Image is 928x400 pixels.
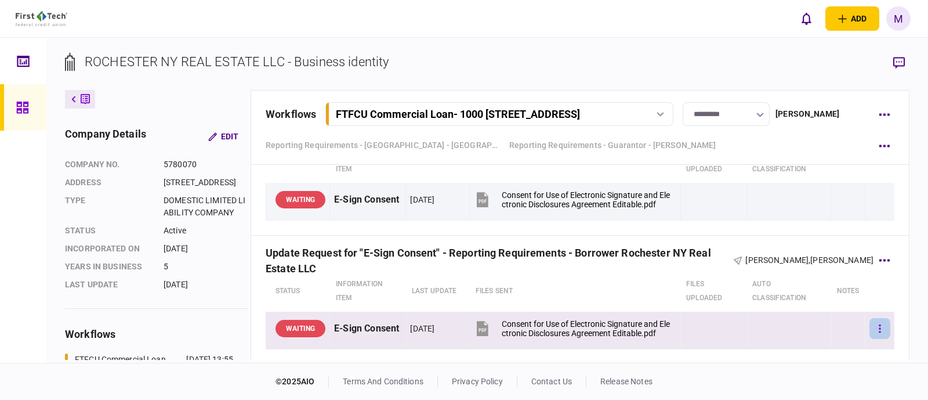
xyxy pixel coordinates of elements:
[886,6,911,31] button: M
[330,271,406,312] th: Information item
[65,225,152,237] div: status
[600,377,652,386] a: release notes
[164,194,248,219] div: DOMESTIC LIMITED LIABILITY COMPANY
[336,108,580,120] div: FTFCU Commercial Loan - 1000 [STREET_ADDRESS]
[85,52,389,71] div: ROCHESTER NY REAL ESTATE LLC - Business identity
[164,243,248,255] div: [DATE]
[266,139,498,152] a: Reporting Requirements - [GEOGRAPHIC_DATA] - [GEOGRAPHIC_DATA] NY Real Estate LLC
[452,377,503,386] a: privacy policy
[65,354,233,366] a: FTFCU Commercial Loan[DATE] 13:55
[325,102,673,126] button: FTFCU Commercial Loan- 1000 [STREET_ADDRESS]
[65,158,152,171] div: company no.
[65,243,152,255] div: incorporated on
[275,191,325,208] div: WAITING
[406,271,470,312] th: last update
[275,376,329,388] div: © 2025 AIO
[65,326,248,342] div: workflows
[745,255,809,265] span: [PERSON_NAME]
[266,271,330,312] th: status
[502,190,670,209] div: Consent for Use of Electronic Signature and Electronic Disclosures Agreement Editable.pdf
[16,11,67,26] img: client company logo
[746,271,831,312] th: auto classification
[470,271,680,312] th: files sent
[825,6,879,31] button: open adding identity options
[65,176,152,189] div: address
[334,187,401,213] div: E-Sign Consent
[809,255,810,265] span: ,
[509,139,716,152] a: Reporting Requirements - Guarantor - [PERSON_NAME]
[474,187,670,213] button: Consent for Use of Electronic Signature and Electronic Disclosures Agreement Editable.pdf
[75,354,166,366] div: FTFCU Commercial Loan
[343,377,423,386] a: terms and conditions
[164,261,248,273] div: 5
[266,254,733,266] div: Update Request for "E-Sign Consent" - Reporting Requirements - Borrower Rochester NY Real Estate LLC
[831,271,865,312] th: notes
[680,271,746,312] th: Files uploaded
[65,194,152,219] div: Type
[164,279,248,291] div: [DATE]
[502,319,670,338] div: Consent for Use of Electronic Signature and Electronic Disclosures Agreement Editable.pdf
[65,261,152,273] div: years in business
[334,316,401,342] div: E-Sign Consent
[186,354,233,366] div: [DATE] 13:55
[164,176,248,189] div: [STREET_ADDRESS]
[164,158,248,171] div: 5780070
[65,126,146,147] div: company details
[164,225,248,237] div: Active
[794,6,818,31] button: open notifications list
[65,279,152,291] div: last update
[275,320,325,337] div: WAITING
[266,106,316,122] div: workflows
[474,316,670,342] button: Consent for Use of Electronic Signature and Electronic Disclosures Agreement Editable.pdf
[531,377,572,386] a: contact us
[410,323,434,334] div: [DATE]
[810,255,873,265] span: [PERSON_NAME]
[410,194,434,206] div: [DATE]
[199,126,248,147] button: Edit
[775,108,839,120] div: [PERSON_NAME]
